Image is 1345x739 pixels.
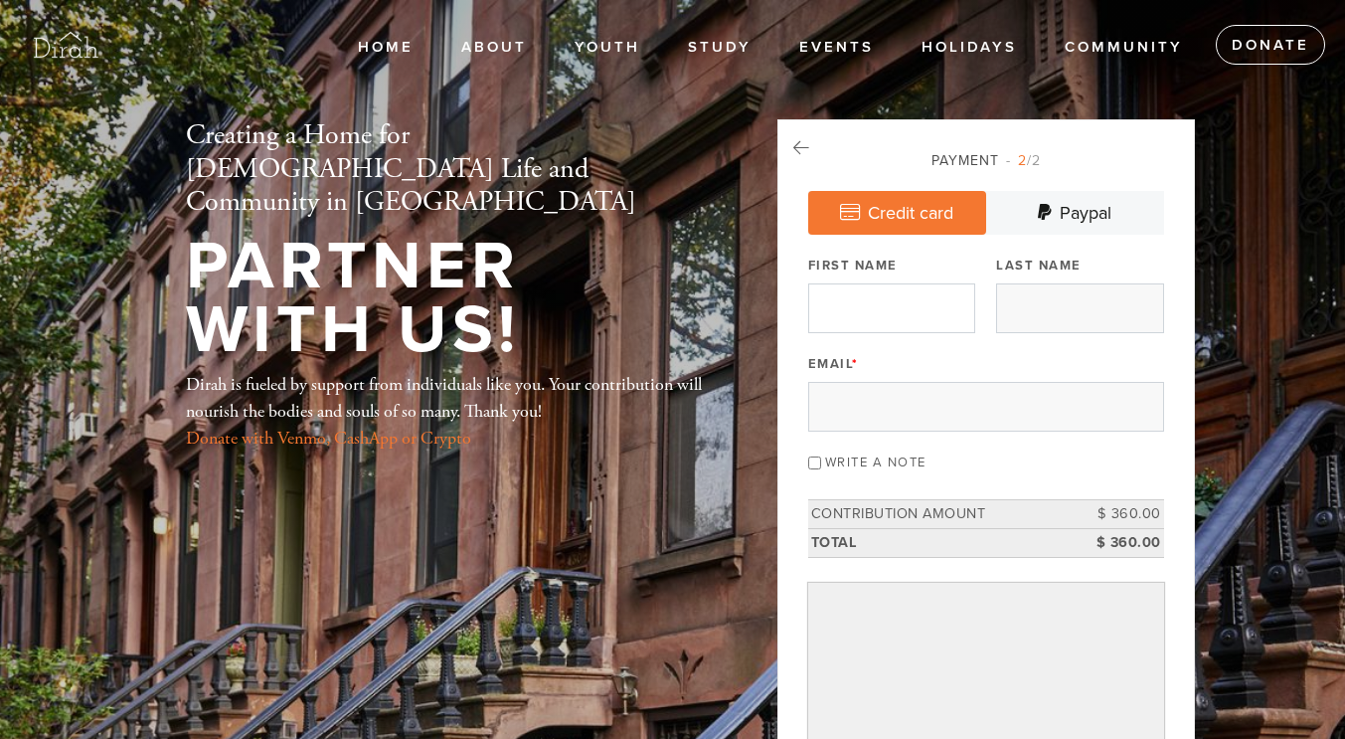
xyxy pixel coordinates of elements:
div: Dirah is fueled by support from individuals like you. Your contribution will nourish the bodies a... [186,371,713,452]
label: Write a note [825,455,926,470]
a: Donate with Venmo, CashApp or Crypto [186,427,471,450]
a: Credit card [808,191,986,235]
div: Payment [808,150,1164,171]
td: Total [808,528,1075,557]
a: Paypal [986,191,1164,235]
img: Untitled%20design%20%284%29.png [30,10,101,82]
a: Community [1050,29,1198,67]
span: 2 [1018,152,1027,169]
h2: Creating a Home for [DEMOGRAPHIC_DATA] Life and Community in [GEOGRAPHIC_DATA] [186,119,713,220]
span: /2 [1006,152,1041,169]
a: Donate [1216,25,1325,65]
a: Home [343,29,428,67]
a: About [446,29,542,67]
a: Study [673,29,766,67]
a: Events [784,29,889,67]
label: Email [808,355,859,373]
td: $ 360.00 [1075,500,1164,529]
a: Youth [560,29,655,67]
a: Holidays [907,29,1032,67]
label: Last Name [996,257,1082,275]
label: First Name [808,257,898,275]
span: This field is required. [852,356,859,372]
td: $ 360.00 [1075,528,1164,557]
h1: Partner With Us! [186,235,713,363]
td: Contribution Amount [808,500,1075,529]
